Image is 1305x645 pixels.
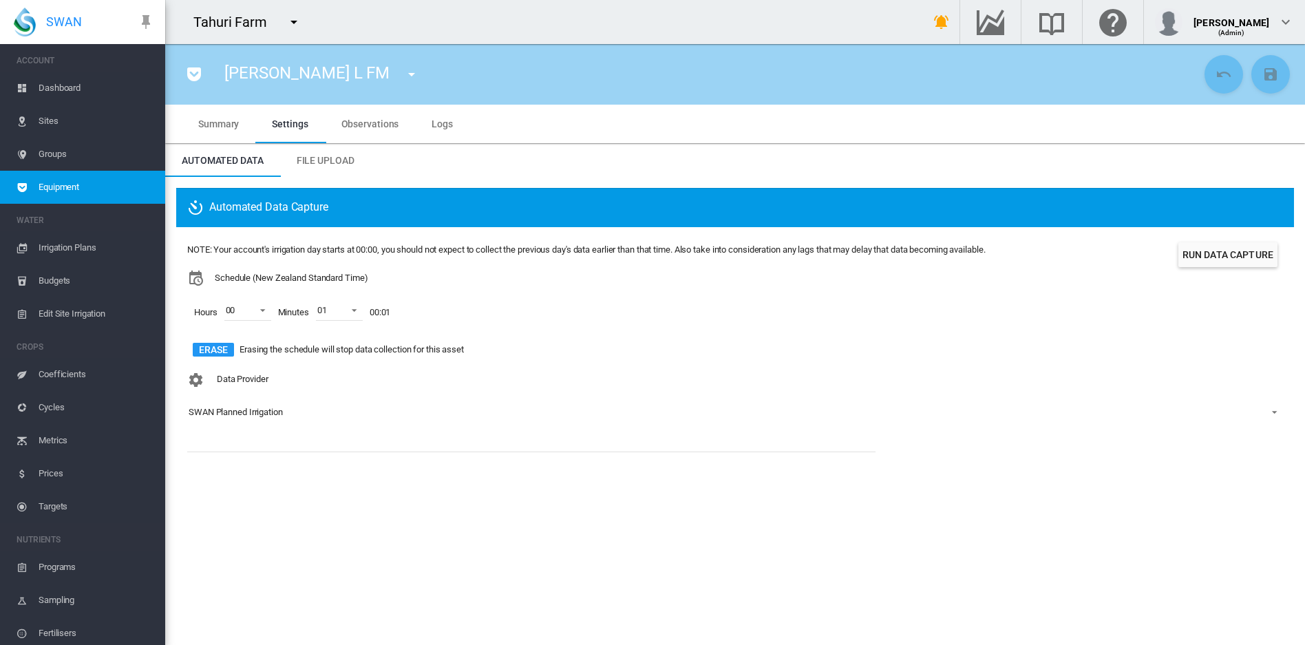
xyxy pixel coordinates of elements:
[286,14,302,30] md-icon: icon-menu-down
[39,358,154,391] span: Coefficients
[17,336,154,358] span: CROPS
[39,584,154,617] span: Sampling
[180,61,208,88] button: icon-pocket
[39,391,154,424] span: Cycles
[217,374,268,385] span: Data Provider
[317,305,327,315] div: 01
[1277,14,1294,30] md-icon: icon-chevron-down
[1216,66,1232,83] md-icon: icon-undo
[272,118,308,129] span: Settings
[187,402,1283,423] md-select: Configuration: SWAN Planned Irrigation
[39,171,154,204] span: Equipment
[224,63,390,83] span: [PERSON_NAME] L FM
[1193,10,1269,24] div: [PERSON_NAME]
[193,343,234,357] button: Erase
[1155,8,1182,36] img: profile.jpg
[39,231,154,264] span: Irrigation Plans
[187,299,224,326] span: Hours
[398,61,425,88] button: icon-menu-down
[1205,55,1243,94] button: Cancel Changes
[215,272,368,284] span: Schedule (New Zealand Standard Time)
[187,200,328,216] span: Automated Data Capture
[1251,55,1290,94] button: Save Changes
[403,66,420,83] md-icon: icon-menu-down
[432,118,453,129] span: Logs
[39,138,154,171] span: Groups
[1178,242,1277,267] button: Run Data Capture
[39,457,154,490] span: Prices
[1035,14,1068,30] md-icon: Search the knowledge base
[39,297,154,330] span: Edit Site Irrigation
[189,407,283,417] div: SWAN Planned Irrigation
[138,14,154,30] md-icon: icon-pin
[928,8,955,36] button: icon-bell-ring
[1096,14,1129,30] md-icon: Click here for help
[297,155,354,166] span: File Upload
[17,209,154,231] span: WATER
[271,299,316,326] span: Minutes
[341,118,399,129] span: Observations
[17,529,154,551] span: NUTRIENTS
[1262,66,1279,83] md-icon: icon-content-save
[39,490,154,523] span: Targets
[39,264,154,297] span: Budgets
[39,105,154,138] span: Sites
[226,304,235,317] div: 00
[14,8,36,36] img: SWAN-Landscape-Logo-Colour-drop.png
[193,12,279,32] div: Tahuri Farm
[186,66,202,83] md-icon: icon-pocket
[933,14,950,30] md-icon: icon-bell-ring
[280,8,308,36] button: icon-menu-down
[974,14,1007,30] md-icon: Go to the Data Hub
[39,72,154,105] span: Dashboard
[198,118,239,129] span: Summary
[1218,29,1245,36] span: (Admin)
[182,155,264,166] span: Automated Data
[240,343,464,356] span: Erasing the schedule will stop data collection for this asset
[187,270,204,286] md-icon: icon-calendar-clock
[187,372,204,388] md-icon: icon-cog
[363,299,398,326] span: 00:01
[17,50,154,72] span: ACCOUNT
[46,13,82,30] span: SWAN
[39,424,154,457] span: Metrics
[39,551,154,584] span: Programs
[187,200,209,216] md-icon: icon-camera-timer
[187,244,985,256] div: NOTE: Your account's irrigation day starts at 00:00, you should not expect to collect the previou...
